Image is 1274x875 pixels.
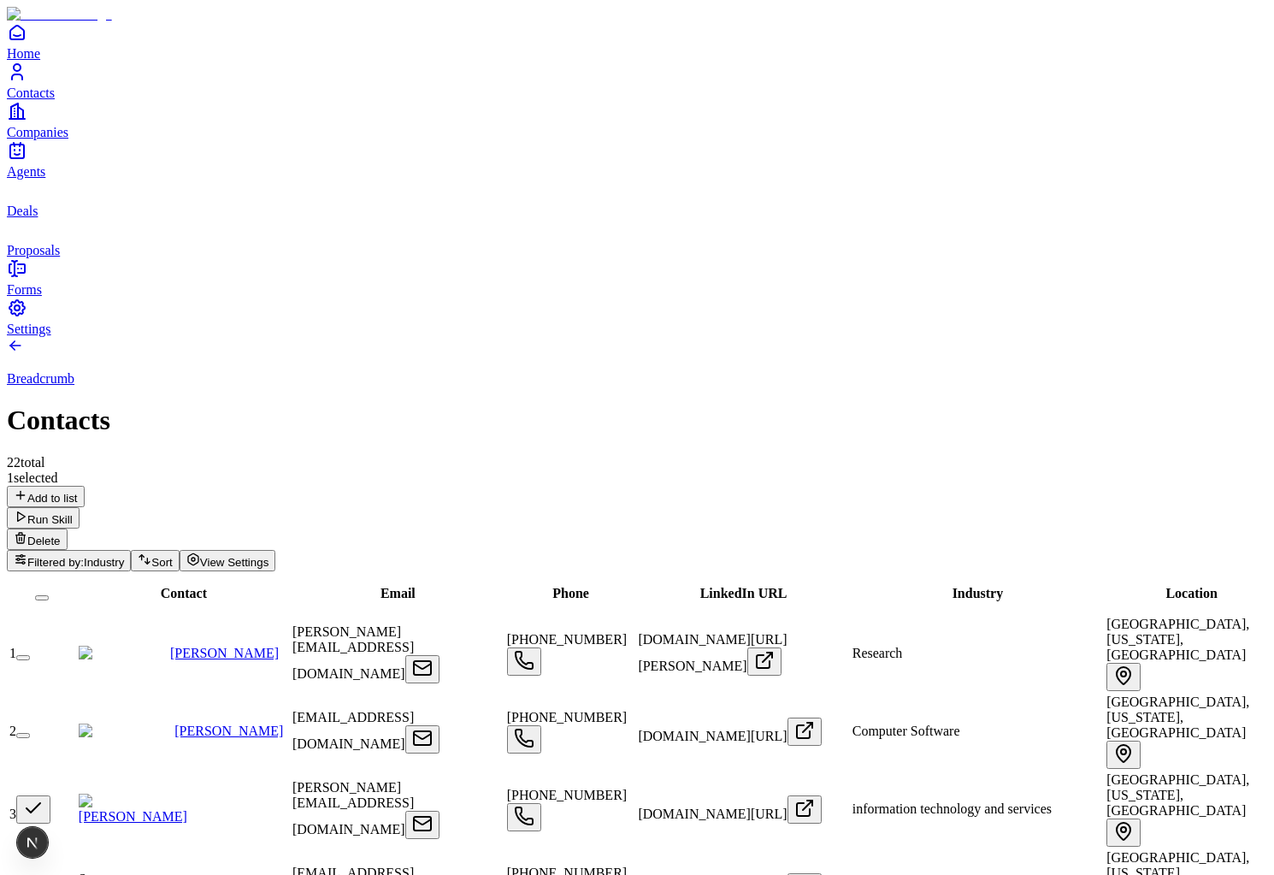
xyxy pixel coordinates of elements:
a: Settings [7,298,1267,336]
span: 3 [9,807,16,821]
span: [PHONE_NUMBER] [507,710,627,724]
span: View Settings [200,556,269,569]
a: Breadcrumb [7,342,1267,387]
p: Breadcrumb [7,371,1267,387]
a: Agents [7,140,1267,179]
span: Deals [7,204,38,218]
span: 1 [9,646,16,660]
span: Phone [552,586,589,600]
button: Open [405,725,439,754]
a: proposals [7,219,1267,257]
a: Forms [7,258,1267,297]
a: [PERSON_NAME] [79,809,187,824]
span: Contact [161,586,207,600]
img: Akshay Guthal [79,724,174,739]
button: Open [507,725,541,754]
span: [EMAIL_ADDRESS][DOMAIN_NAME] [292,710,414,751]
span: Industry [84,556,124,569]
a: Home [7,22,1267,61]
img: Dario Amodei [79,646,170,661]
button: Run Skill [7,507,80,529]
span: Computer Software [852,724,960,738]
button: Sort [131,550,179,571]
span: [PERSON_NAME][EMAIL_ADDRESS][DOMAIN_NAME] [292,780,414,837]
span: [DOMAIN_NAME][URL] [638,807,787,821]
span: [GEOGRAPHIC_DATA], [US_STATE], [GEOGRAPHIC_DATA] [1106,772,1249,818]
span: [GEOGRAPHIC_DATA], [US_STATE], [GEOGRAPHIC_DATA] [1106,617,1249,662]
a: deals [7,180,1267,218]
a: [PERSON_NAME] [174,724,283,738]
span: Research [852,646,903,660]
span: Contacts [7,86,55,100]
span: Agents [7,164,45,179]
button: Delete [7,529,68,550]
button: Open [507,647,541,676]
span: LinkedIn URL [700,586,787,600]
span: [DOMAIN_NAME][URL] [638,729,787,743]
button: Open [787,718,822,746]
span: Companies [7,125,68,139]
span: information technology and services [852,801,1052,816]
button: Open [1106,741,1141,769]
span: [DOMAIN_NAME][URL][PERSON_NAME] [638,632,787,673]
a: Companies [7,101,1267,139]
div: 22 total [7,455,1267,470]
span: [PHONE_NUMBER] [507,788,627,802]
button: Open [507,803,541,831]
button: View Settings [180,550,276,571]
button: Open [1106,663,1141,691]
button: Open [405,811,439,839]
span: [GEOGRAPHIC_DATA], [US_STATE], [GEOGRAPHIC_DATA] [1106,695,1249,740]
span: Location [1165,586,1217,600]
span: Industry [953,586,1004,600]
span: Filtered by: [27,556,84,569]
span: [PHONE_NUMBER] [507,632,627,647]
span: Forms [7,282,42,297]
span: Email [380,586,416,600]
img: andres jaramillo [79,794,181,809]
span: Settings [7,322,51,336]
button: Open [405,655,439,683]
button: Open [1106,819,1141,847]
button: Open [747,647,782,676]
div: 1 selected [7,470,1267,486]
h1: Contacts [7,405,1267,436]
a: Contacts [7,62,1267,100]
span: [PERSON_NAME][EMAIL_ADDRESS][DOMAIN_NAME] [292,624,414,681]
button: Open [787,795,822,824]
span: Proposals [7,243,60,257]
a: [PERSON_NAME] [170,646,279,660]
span: Sort [151,556,172,569]
img: Item Brain Logo [7,7,112,22]
span: 2 [9,724,16,738]
span: Home [7,46,40,61]
button: Add to list [7,486,85,507]
button: Filtered by:Industry [7,550,131,571]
